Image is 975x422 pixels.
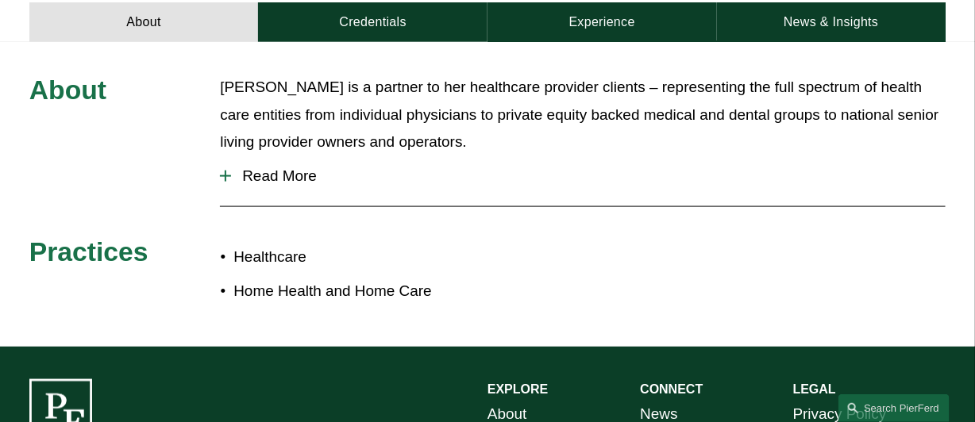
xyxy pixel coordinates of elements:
[220,155,946,197] button: Read More
[233,244,487,270] p: Healthcare
[793,383,836,397] strong: LEGAL
[231,167,946,185] span: Read More
[258,2,487,42] a: Credentials
[717,2,946,42] a: News & Insights
[487,383,548,397] strong: EXPLORE
[220,74,946,155] p: [PERSON_NAME] is a partner to her healthcare provider clients – representing the full spectrum of...
[29,2,259,42] a: About
[29,75,106,105] span: About
[29,237,148,267] span: Practices
[487,2,717,42] a: Experience
[838,394,950,422] a: Search this site
[640,383,703,397] strong: CONNECT
[233,278,487,305] p: Home Health and Home Care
